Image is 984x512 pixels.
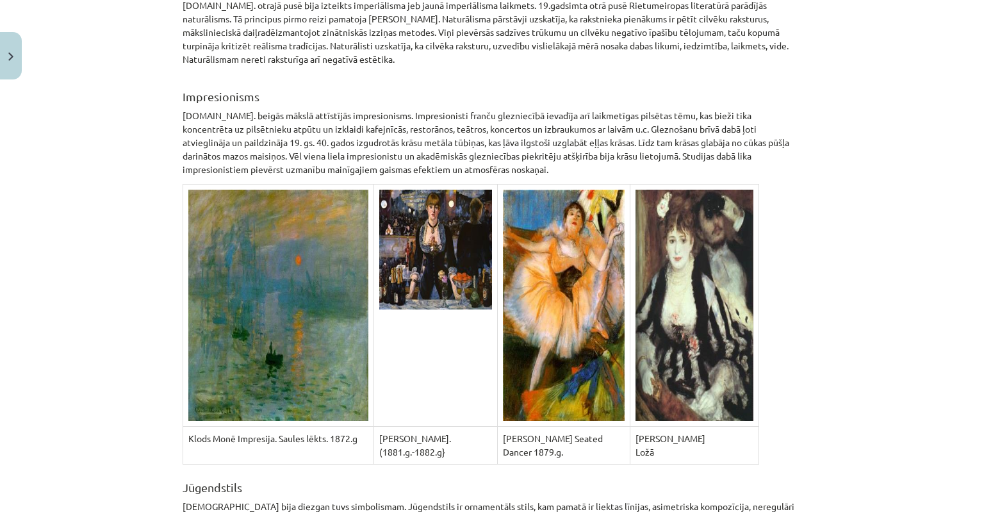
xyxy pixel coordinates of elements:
td: [PERSON_NAME]. (1881.g.-1882.g} [373,427,497,465]
p: [DOMAIN_NAME]. beigās mākslā attīstījās impresionisms. Impresionisti franču glezniecībā ievadīja ... [183,109,801,176]
td: Klods Monē Impresija. Saules lēkts. 1872.g [183,427,374,465]
img: icon-close-lesson-0947bae3869378f0d4975bcd49f059093ad1ed9edebbc8119c70593378902aed.svg [8,53,13,61]
td: [PERSON_NAME] Seated Dancer 1879.g. [498,427,630,465]
h2: Jūgendstils [183,465,801,496]
h2: Impresionisms [183,74,801,105]
td: [PERSON_NAME] Ložā [630,427,758,465]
